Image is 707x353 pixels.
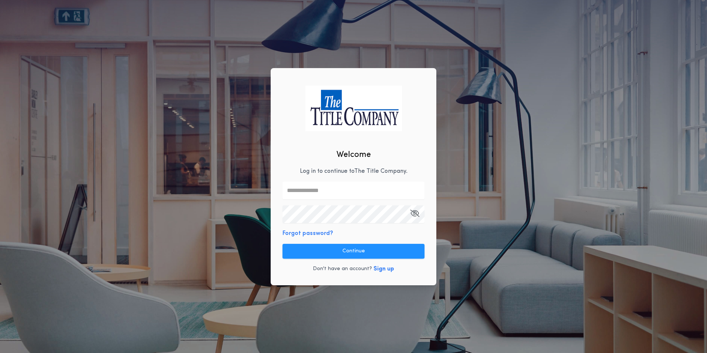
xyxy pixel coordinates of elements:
[300,167,407,176] p: Log in to continue to The Title Company .
[305,85,402,131] img: logo
[283,229,333,238] button: Forgot password?
[336,149,371,161] h2: Welcome
[313,265,372,273] p: Don't have an account?
[373,265,394,273] button: Sign up
[283,244,424,259] button: Continue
